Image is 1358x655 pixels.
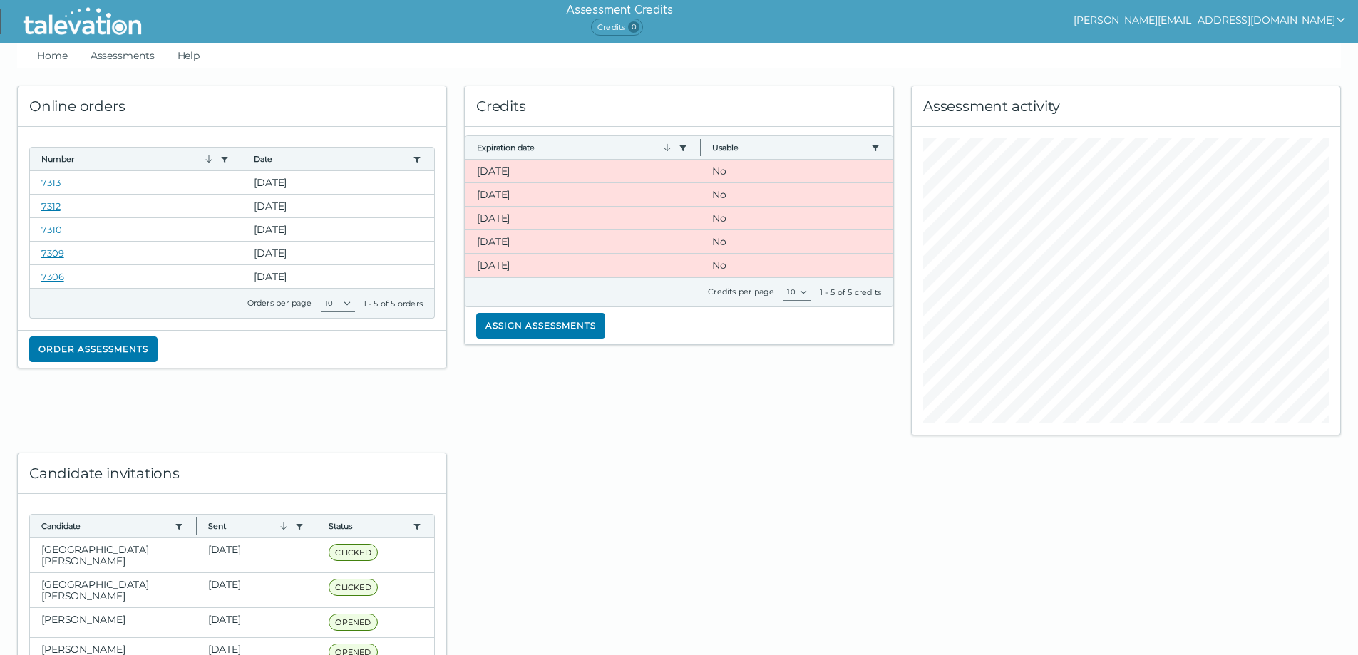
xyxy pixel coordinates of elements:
[242,265,434,288] clr-dg-cell: [DATE]
[242,195,434,217] clr-dg-cell: [DATE]
[41,247,64,259] a: 7309
[197,608,318,637] clr-dg-cell: [DATE]
[712,142,865,153] button: Usable
[820,287,881,298] div: 1 - 5 of 5 credits
[18,453,446,494] div: Candidate invitations
[208,520,290,532] button: Sent
[1074,11,1347,29] button: show user actions
[312,510,322,541] button: Column resize handle
[476,313,605,339] button: Assign assessments
[329,520,407,532] button: Status
[465,207,701,229] clr-dg-cell: [DATE]
[41,224,62,235] a: 7310
[708,287,774,296] label: Credits per page
[477,142,673,153] button: Expiration date
[30,573,197,607] clr-dg-cell: [GEOGRAPHIC_DATA][PERSON_NAME]
[701,183,893,206] clr-dg-cell: No
[912,86,1340,127] div: Assessment activity
[701,230,893,253] clr-dg-cell: No
[18,86,446,127] div: Online orders
[465,254,701,277] clr-dg-cell: [DATE]
[242,218,434,241] clr-dg-cell: [DATE]
[329,614,377,631] span: OPENED
[17,4,148,39] img: Talevation_Logo_Transparent_white.png
[41,177,61,188] a: 7313
[364,298,423,309] div: 1 - 5 of 5 orders
[237,143,247,174] button: Column resize handle
[30,608,197,637] clr-dg-cell: [PERSON_NAME]
[591,19,643,36] span: Credits
[34,43,71,68] a: Home
[41,153,215,165] button: Number
[29,336,158,362] button: Order assessments
[192,510,201,541] button: Column resize handle
[628,21,639,33] span: 0
[88,43,158,68] a: Assessments
[329,544,377,561] span: CLICKED
[701,160,893,182] clr-dg-cell: No
[465,183,701,206] clr-dg-cell: [DATE]
[41,200,61,212] a: 7312
[701,254,893,277] clr-dg-cell: No
[242,171,434,194] clr-dg-cell: [DATE]
[41,271,64,282] a: 7306
[254,153,407,165] button: Date
[696,132,705,163] button: Column resize handle
[30,538,197,572] clr-dg-cell: [GEOGRAPHIC_DATA][PERSON_NAME]
[197,538,318,572] clr-dg-cell: [DATE]
[566,1,672,19] h6: Assessment Credits
[465,86,893,127] div: Credits
[247,298,312,308] label: Orders per page
[465,230,701,253] clr-dg-cell: [DATE]
[329,579,377,596] span: CLICKED
[242,242,434,264] clr-dg-cell: [DATE]
[197,573,318,607] clr-dg-cell: [DATE]
[41,520,169,532] button: Candidate
[175,43,203,68] a: Help
[701,207,893,229] clr-dg-cell: No
[465,160,701,182] clr-dg-cell: [DATE]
